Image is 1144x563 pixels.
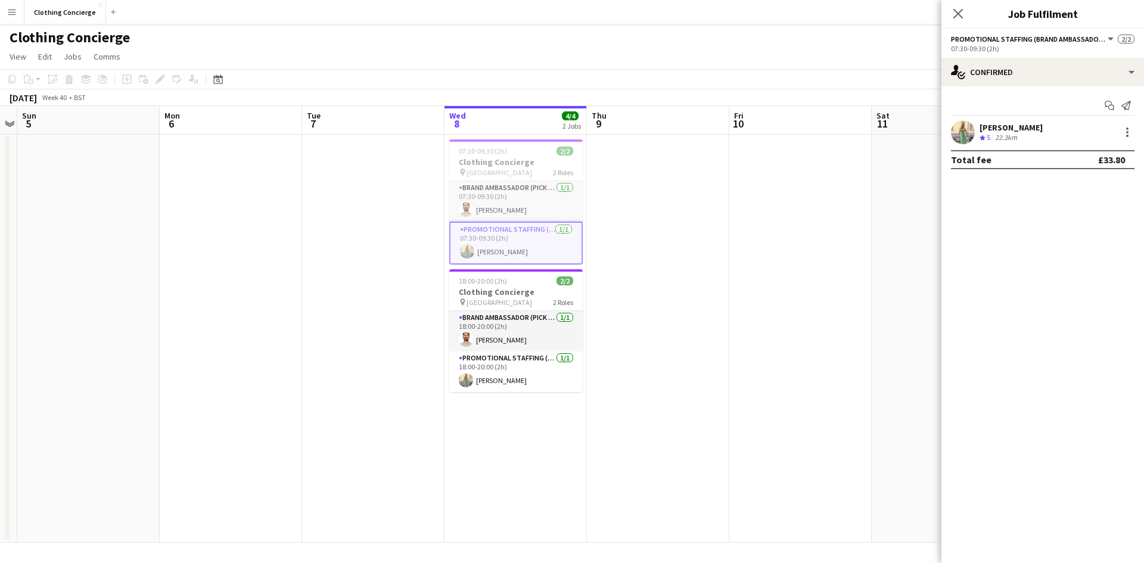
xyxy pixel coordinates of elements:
span: 8 [447,117,466,130]
a: Edit [33,49,57,64]
span: Tue [307,110,321,121]
app-card-role: Brand Ambassador (Pick up)1/118:00-20:00 (2h)[PERSON_NAME] [449,311,583,352]
app-job-card: 07:30-09:30 (2h)2/2Clothing Concierge [GEOGRAPHIC_DATA]2 RolesBrand Ambassador (Pick up)1/107:30-... [449,139,583,265]
a: Comms [89,49,125,64]
span: 5 [20,117,36,130]
div: 22.3km [993,133,1019,143]
span: 4/4 [562,111,579,120]
h3: Clothing Concierge [449,157,583,167]
span: 2/2 [557,276,573,285]
span: 2 Roles [553,168,573,177]
h3: Job Fulfilment [941,6,1144,21]
div: BST [74,93,86,102]
span: 2/2 [1118,35,1134,43]
app-card-role: Promotional Staffing (Brand Ambassadors)1/107:30-09:30 (2h)[PERSON_NAME] [449,222,583,265]
div: 2 Jobs [562,122,581,130]
a: View [5,49,31,64]
span: 6 [163,117,180,130]
div: [PERSON_NAME] [980,122,1043,133]
span: [GEOGRAPHIC_DATA] [467,168,532,177]
div: [DATE] [10,92,37,104]
span: Edit [38,51,52,62]
div: Confirmed [941,58,1144,86]
span: 11 [875,117,890,130]
span: Week 40 [39,93,69,102]
span: Fri [734,110,744,121]
span: 2/2 [557,147,573,155]
app-card-role: Brand Ambassador (Pick up)1/107:30-09:30 (2h)[PERSON_NAME] [449,181,583,222]
span: 10 [732,117,744,130]
span: 18:00-20:00 (2h) [459,276,507,285]
span: 9 [590,117,607,130]
span: Jobs [64,51,82,62]
span: Comms [94,51,120,62]
span: 07:30-09:30 (2h) [459,147,507,155]
span: Sun [22,110,36,121]
h3: Clothing Concierge [449,287,583,297]
span: Sat [876,110,890,121]
span: Wed [449,110,466,121]
span: [GEOGRAPHIC_DATA] [467,298,532,307]
span: View [10,51,26,62]
app-card-role: Promotional Staffing (Brand Ambassadors)1/118:00-20:00 (2h)[PERSON_NAME] [449,352,583,392]
h1: Clothing Concierge [10,29,130,46]
span: Mon [164,110,180,121]
span: Thu [592,110,607,121]
span: Promotional Staffing (Brand Ambassadors) [951,35,1106,43]
div: Total fee [951,154,991,166]
button: Promotional Staffing (Brand Ambassadors) [951,35,1115,43]
div: £33.80 [1098,154,1125,166]
span: 7 [305,117,321,130]
a: Jobs [59,49,86,64]
button: Clothing Concierge [24,1,106,24]
span: 5 [987,133,990,142]
app-job-card: 18:00-20:00 (2h)2/2Clothing Concierge [GEOGRAPHIC_DATA]2 RolesBrand Ambassador (Pick up)1/118:00-... [449,269,583,392]
div: 07:30-09:30 (2h) [951,44,1134,53]
span: 2 Roles [553,298,573,307]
